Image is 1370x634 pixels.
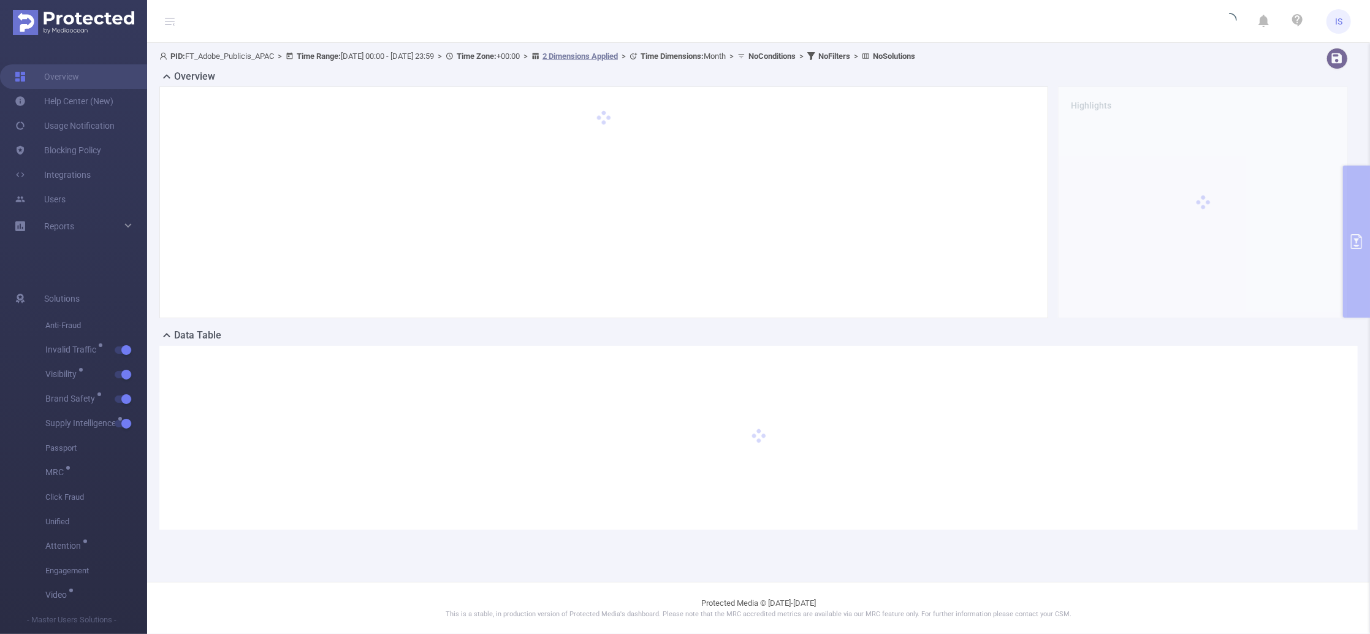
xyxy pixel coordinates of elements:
[45,485,147,510] span: Click Fraud
[1222,13,1237,30] i: icon: loading
[520,52,531,61] span: >
[45,468,68,476] span: MRC
[796,52,807,61] span: >
[748,52,796,61] b: No Conditions
[873,52,915,61] b: No Solutions
[159,52,170,60] i: icon: user
[159,52,915,61] span: FT_Adobe_Publicis_APAC [DATE] 00:00 - [DATE] 23:59 +00:00
[45,590,71,599] span: Video
[170,52,185,61] b: PID:
[45,541,85,550] span: Attention
[15,138,101,162] a: Blocking Policy
[457,52,497,61] b: Time Zone:
[45,370,81,378] span: Visibility
[726,52,737,61] span: >
[274,52,286,61] span: >
[44,221,74,231] span: Reports
[45,559,147,583] span: Engagement
[147,582,1370,634] footer: Protected Media © [DATE]-[DATE]
[44,214,74,239] a: Reports
[45,510,147,534] span: Unified
[542,52,618,61] u: 2 Dimensions Applied
[45,345,101,354] span: Invalid Traffic
[174,69,215,84] h2: Overview
[45,419,120,427] span: Supply Intelligence
[45,313,147,338] span: Anti-Fraud
[45,394,99,403] span: Brand Safety
[15,89,113,113] a: Help Center (New)
[1335,9,1342,34] span: IS
[850,52,862,61] span: >
[618,52,630,61] span: >
[174,328,221,343] h2: Data Table
[15,113,115,138] a: Usage Notification
[44,286,80,311] span: Solutions
[641,52,726,61] span: Month
[178,609,1339,620] p: This is a stable, in production version of Protected Media's dashboard. Please note that the MRC ...
[434,52,446,61] span: >
[297,52,341,61] b: Time Range:
[15,162,91,187] a: Integrations
[45,436,147,460] span: Passport
[13,10,134,35] img: Protected Media
[641,52,704,61] b: Time Dimensions :
[15,64,79,89] a: Overview
[15,187,66,212] a: Users
[818,52,850,61] b: No Filters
